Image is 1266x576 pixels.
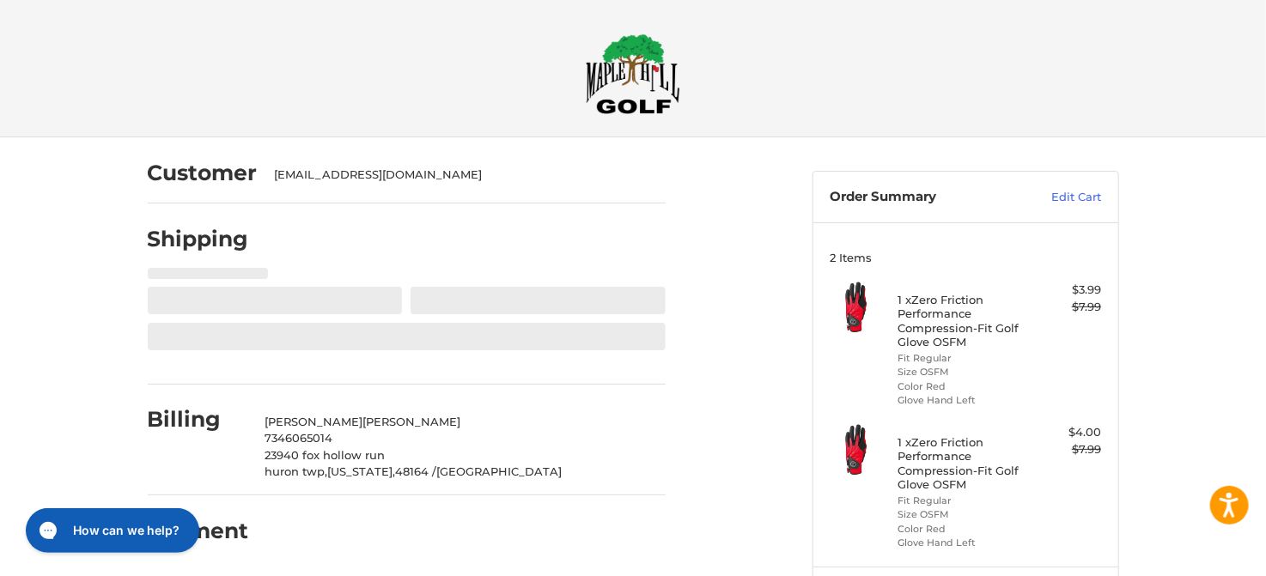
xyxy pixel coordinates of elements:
[265,464,327,478] span: huron twp,
[265,448,385,462] span: 23940 fox hollow run
[148,226,249,252] h2: Shipping
[17,502,204,559] iframe: Gorgias live chat messenger
[898,536,1029,550] li: Glove Hand Left
[148,160,258,186] h2: Customer
[830,251,1101,264] h3: 2 Items
[898,365,1029,379] li: Size OSFM
[265,431,332,445] span: 7346065014
[274,167,648,184] div: [EMAIL_ADDRESS][DOMAIN_NAME]
[830,189,1014,206] h3: Order Summary
[148,406,248,433] h2: Billing
[898,351,1029,366] li: Fit Regular
[327,464,395,478] span: [US_STATE],
[898,293,1029,349] h4: 1 x Zero Friction Performance Compression-Fit Golf Glove OSFM
[265,415,362,428] span: [PERSON_NAME]
[1014,189,1101,206] a: Edit Cart
[362,415,460,428] span: [PERSON_NAME]
[1033,441,1101,458] div: $7.99
[1033,424,1101,441] div: $4.00
[898,494,1029,508] li: Fit Regular
[1033,282,1101,299] div: $3.99
[898,522,1029,537] li: Color Red
[1033,299,1101,316] div: $7.99
[395,464,436,478] span: 48164 /
[436,464,562,478] span: [GEOGRAPHIC_DATA]
[898,507,1029,522] li: Size OSFM
[586,33,680,114] img: Maple Hill Golf
[898,393,1029,408] li: Glove Hand Left
[898,379,1029,394] li: Color Red
[1124,530,1266,576] iframe: Google Customer Reviews
[898,435,1029,491] h4: 1 x Zero Friction Performance Compression-Fit Golf Glove OSFM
